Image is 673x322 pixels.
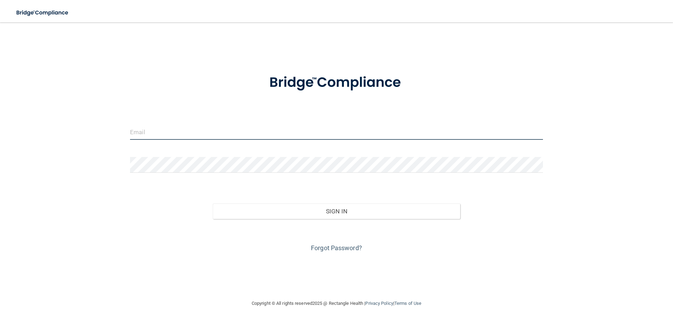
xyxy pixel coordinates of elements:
[365,301,393,306] a: Privacy Policy
[209,292,464,315] div: Copyright © All rights reserved 2025 @ Rectangle Health | |
[213,204,461,219] button: Sign In
[394,301,421,306] a: Terms of Use
[311,244,362,252] a: Forgot Password?
[255,64,418,101] img: bridge_compliance_login_screen.278c3ca4.svg
[11,6,75,20] img: bridge_compliance_login_screen.278c3ca4.svg
[130,124,543,140] input: Email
